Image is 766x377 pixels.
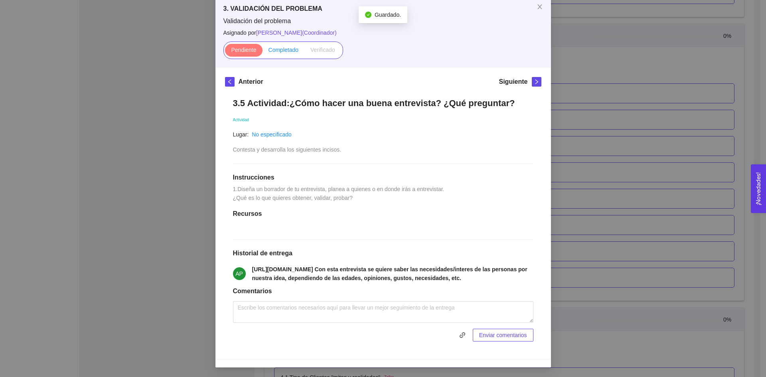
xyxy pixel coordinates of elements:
h1: Recursos [233,210,533,218]
h1: Historial de entrega [233,249,533,257]
span: left [225,79,234,85]
a: No especificado [252,131,292,138]
span: Asignado por [223,28,543,37]
span: Completado [268,47,299,53]
span: Pendiente [231,47,256,53]
span: right [532,79,541,85]
h1: 3.5 Actividad:¿Cómo hacer una buena entrevista? ¿Qué preguntar? [233,98,533,109]
button: Open Feedback Widget [751,164,766,213]
article: Lugar: [233,130,249,139]
span: Verificado [310,47,335,53]
h5: 3. VALIDACIÓN DEL PROBLEMA [223,4,543,14]
h5: Anterior [239,77,263,87]
span: [PERSON_NAME] ( Coordinador ) [256,30,337,36]
h1: Comentarios [233,287,533,295]
span: 1.Diseña un borrador de tu entrevista, planea a quienes o en donde irás a entrevistar. ¿Qué es lo... [233,186,446,201]
span: Validación del problema [223,17,543,26]
button: link [456,329,469,341]
button: left [225,77,235,87]
span: check-circle [365,12,371,18]
span: Actividad [233,118,249,122]
h5: Siguiente [499,77,527,87]
span: Enviar comentarios [479,331,527,339]
span: link [456,332,469,338]
button: right [532,77,541,87]
h1: Instrucciones [233,174,533,182]
span: AP [235,267,243,280]
span: Contesta y desarrolla los siguientes incisos. [233,146,342,153]
button: Enviar comentarios [473,329,533,341]
span: close [537,4,543,10]
span: link [456,332,468,338]
strong: [URL][DOMAIN_NAME] Con esta entrevista se quiere saber las necesidades/interes de las personas po... [252,266,527,281]
span: Guardado. [375,12,401,18]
